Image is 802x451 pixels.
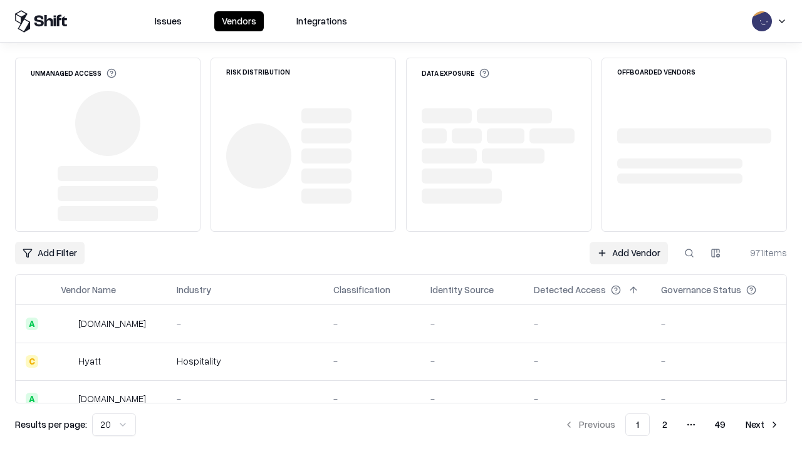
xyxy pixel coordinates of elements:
div: - [534,392,641,405]
div: - [333,392,410,405]
div: Governance Status [661,283,741,296]
div: Offboarded Vendors [617,68,695,75]
button: Issues [147,11,189,31]
div: [DOMAIN_NAME] [78,392,146,405]
div: - [661,392,776,405]
button: Integrations [289,11,355,31]
div: - [333,317,410,330]
img: primesec.co.il [61,393,73,405]
img: intrado.com [61,318,73,330]
button: Next [738,413,787,436]
button: Vendors [214,11,264,31]
div: 971 items [737,246,787,259]
div: - [177,317,313,330]
div: - [430,392,514,405]
button: 2 [652,413,677,436]
div: Hyatt [78,355,101,368]
div: A [26,393,38,405]
button: 1 [625,413,650,436]
div: A [26,318,38,330]
div: - [534,355,641,368]
div: - [430,317,514,330]
button: 49 [705,413,736,436]
div: [DOMAIN_NAME] [78,317,146,330]
div: Detected Access [534,283,606,296]
button: Add Filter [15,242,85,264]
div: - [333,355,410,368]
div: - [661,355,776,368]
div: Risk Distribution [226,68,290,75]
div: Classification [333,283,390,296]
div: Identity Source [430,283,494,296]
div: - [177,392,313,405]
div: Vendor Name [61,283,116,296]
div: - [661,317,776,330]
div: - [534,317,641,330]
div: Industry [177,283,211,296]
img: Hyatt [61,355,73,368]
a: Add Vendor [590,242,668,264]
div: Data Exposure [422,68,489,78]
p: Results per page: [15,418,87,431]
nav: pagination [556,413,787,436]
div: C [26,355,38,368]
div: Unmanaged Access [31,68,117,78]
div: - [430,355,514,368]
div: Hospitality [177,355,313,368]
